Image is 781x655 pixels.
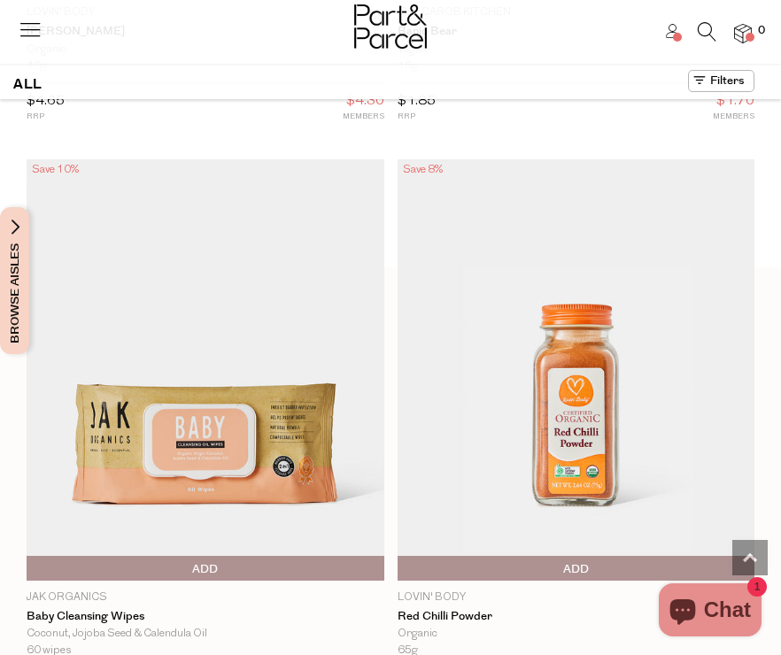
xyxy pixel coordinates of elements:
span: $1.85 [398,95,436,108]
button: Add To Parcel [27,556,384,581]
small: MEMBERS [343,110,384,123]
inbox-online-store-chat: Shopify online store chat [653,583,767,641]
span: $1.70 [716,90,754,113]
span: $4.30 [346,90,384,113]
div: Save 8% [398,159,448,181]
a: 0 [734,24,752,42]
p: Lovin' Body [398,589,755,605]
span: 0 [754,23,769,39]
div: Organic [398,626,755,643]
span: $4.65 [27,95,65,108]
div: Save 10% [27,159,84,181]
div: Coconut, Jojoba Seed & Calendula Oil [27,626,384,643]
h1: ALL [13,70,43,99]
span: Browse Aisles [5,207,25,354]
button: Add To Parcel [398,556,755,581]
small: RRP [27,110,65,123]
a: Baby Cleansing Wipes [27,610,384,624]
img: Baby Cleansing Wipes [27,159,384,581]
p: Jak Organics [27,589,384,605]
img: Part&Parcel [354,4,427,49]
img: Red Chilli Powder [398,159,755,581]
small: RRP [398,110,436,123]
small: MEMBERS [713,110,754,123]
a: Red Chilli Powder [398,610,755,624]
